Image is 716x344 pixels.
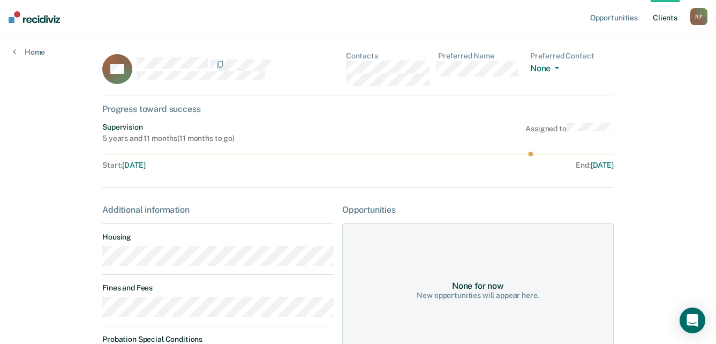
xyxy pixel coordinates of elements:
div: Progress toward success [102,104,614,114]
button: RF [690,8,707,25]
dt: Preferred Contact [530,51,614,61]
div: End : [363,161,614,170]
div: R F [690,8,707,25]
div: None for now [452,281,504,291]
span: [DATE] [122,161,145,169]
dt: Contacts [346,51,429,61]
div: Start : [102,161,358,170]
div: Opportunities [342,205,614,215]
span: [DATE] [591,161,614,169]
div: Supervision [102,123,235,132]
div: Additional information [102,205,334,215]
dt: Housing [102,233,334,242]
dt: Probation Special Conditions [102,335,334,344]
div: 5 years and 11 months ( 11 months to go ) [102,134,235,143]
div: Assigned to [525,123,614,143]
img: Recidiviz [9,11,60,23]
dt: Preferred Name [438,51,522,61]
a: Home [13,47,45,57]
div: New opportunities will appear here. [417,291,539,300]
div: Open Intercom Messenger [680,308,705,333]
dt: Fines and Fees [102,283,334,293]
button: None [530,63,563,76]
